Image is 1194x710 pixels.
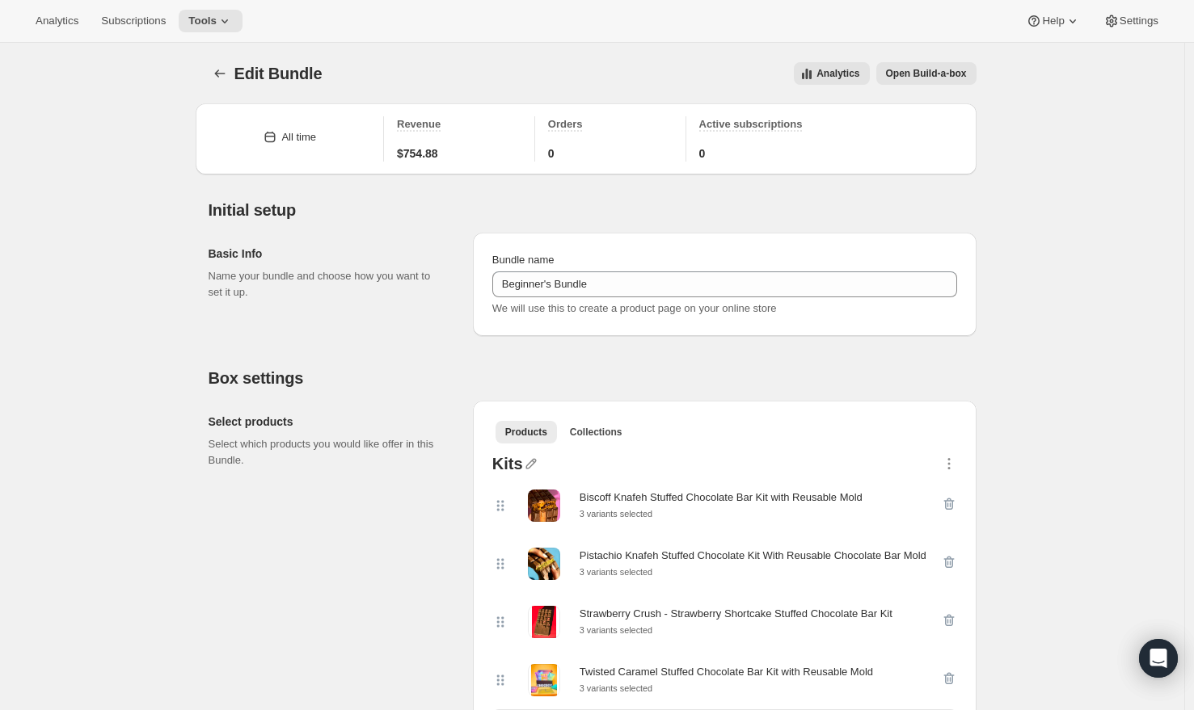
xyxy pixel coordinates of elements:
[209,200,977,220] h2: Initial setup
[1094,10,1168,32] button: Settings
[580,683,652,693] small: 3 variants selected
[528,548,560,580] img: Pistachio Knafeh Stuffed Chocolate Kit With Reusable Chocolate Bar Mold
[281,129,316,145] div: All time
[397,118,441,130] span: Revenue
[528,489,560,522] img: Biscoff Knafeh Stuffed Chocolate Bar Kit with Reusable Mold
[570,426,622,439] span: Collections
[505,426,547,439] span: Products
[699,118,803,130] span: Active subscriptions
[699,145,706,162] span: 0
[580,606,892,622] div: Strawberry Crush - Strawberry Shortcake Stuffed Chocolate Bar Kit
[580,548,926,564] div: Pistachio Knafeh Stuffed Chocolate Kit With Reusable Chocolate Bar Mold
[580,567,652,577] small: 3 variants selected
[580,489,863,506] div: Biscoff Knafeh Stuffed Chocolate Bar Kit with Reusable Mold
[91,10,175,32] button: Subscriptions
[580,509,652,519] small: 3 variants selected
[209,62,231,85] button: Bundles
[234,65,323,82] span: Edit Bundle
[209,268,447,300] p: Name your bundle and choose how you want to set it up.
[1042,15,1064,27] span: Help
[36,15,78,27] span: Analytics
[1120,15,1158,27] span: Settings
[188,15,217,27] span: Tools
[816,67,859,80] span: Analytics
[580,664,873,680] div: Twisted Caramel Stuffed Chocolate Bar Kit with Reusable Mold
[1139,639,1178,678] div: Open Intercom Messenger
[548,118,583,130] span: Orders
[101,15,166,27] span: Subscriptions
[794,62,869,85] button: View all analytics related to this specific bundles, within certain timeframes
[209,436,447,468] p: Select which products you would like offer in this Bundle.
[492,456,523,477] div: Kits
[580,625,652,635] small: 3 variants selected
[179,10,243,32] button: Tools
[209,246,447,262] h2: Basic Info
[26,10,88,32] button: Analytics
[209,414,447,430] h2: Select products
[492,302,777,314] span: We will use this to create a product page on your online store
[492,271,957,297] input: ie. Smoothie box
[209,368,977,388] h2: Box settings
[397,145,438,162] span: $754.88
[886,67,967,80] span: Open Build-a-box
[876,62,977,85] button: View links to open the build-a-box on the online store
[492,254,555,266] span: Bundle name
[1016,10,1090,32] button: Help
[548,145,555,162] span: 0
